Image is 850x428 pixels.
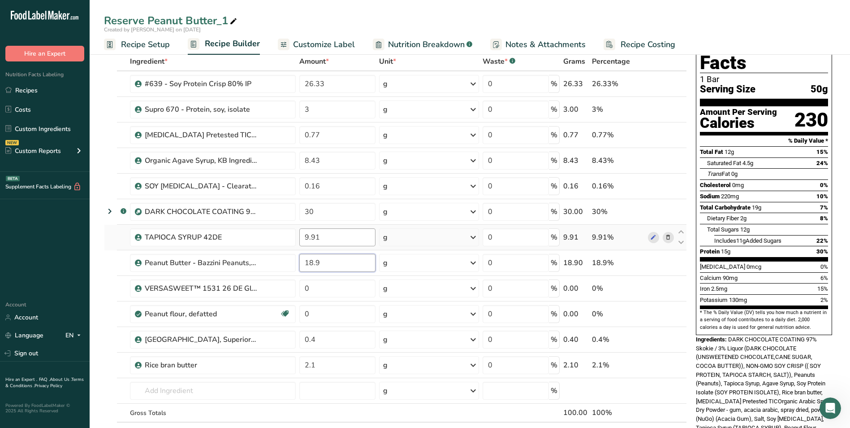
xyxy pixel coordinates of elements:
[383,232,388,243] div: g
[14,62,140,141] div: Hello [PERSON_NAME], this is [PERSON_NAME] , Nutrition Expert and Customer success manager from F...
[383,283,388,294] div: g
[563,79,589,89] div: 26.33
[379,56,396,67] span: Unit
[592,309,644,319] div: 0%
[32,272,172,301] div: Yes, everything seems to be working. Thank you.
[7,153,172,180] div: Christy says…
[592,258,644,268] div: 18.9%
[816,160,828,166] span: 24%
[145,232,257,243] div: TAPIOCA SYRUP 42DE
[388,39,465,51] span: Nutrition Breakdown
[145,334,257,345] div: [GEOGRAPHIC_DATA], Superior [GEOGRAPHIC_DATA]-10
[592,334,644,345] div: 0.4%
[43,11,61,20] p: Active
[563,258,589,268] div: 18.90
[39,39,89,45] b: [PERSON_NAME]
[696,336,727,343] span: Ingredients:
[563,360,589,371] div: 2.10
[7,57,172,153] div: Rana says…
[746,263,761,270] span: 0mcg
[700,297,728,303] span: Potassium
[820,182,828,188] span: 0%
[621,39,675,51] span: Recipe Costing
[5,140,19,145] div: NEW
[104,13,239,29] div: Reserve Peanut Butter_1
[725,148,734,155] span: 12g
[700,108,777,117] div: Amount Per Serving
[14,221,140,238] div: ​
[721,248,730,255] span: 15g
[135,209,142,215] img: Sub Recipe
[700,75,828,84] div: 1 Bar
[700,248,720,255] span: Protein
[820,204,828,211] span: 7%
[729,297,747,303] span: 130mg
[505,39,586,51] span: Notes & Attachments
[592,181,644,192] div: 0.16%
[65,330,84,341] div: EN
[700,309,828,331] section: * The % Daily Value (DV) tells you how much a nutrient in a serving of food contributes to a dail...
[740,226,750,233] span: 12g
[383,104,388,115] div: g
[383,206,388,217] div: g
[742,160,753,166] span: 4.5g
[820,215,828,222] span: 8%
[383,155,388,166] div: g
[820,263,828,270] span: 0%
[736,237,746,244] span: 11g
[700,135,828,146] section: % Daily Value *
[700,117,777,130] div: Calories
[383,181,388,192] div: g
[43,294,50,301] button: Upload attachment
[145,104,257,115] div: Supro 670 - Protein, soy, isolate
[157,4,173,20] div: Close
[811,84,828,95] span: 50g
[700,263,745,270] span: [MEDICAL_DATA]
[145,360,257,371] div: Rice bran butter
[383,360,388,371] div: g
[707,170,722,177] i: Trans
[145,181,257,192] div: SOY [MEDICAL_DATA] - Clearate B-60
[145,155,257,166] div: Organic Agave Syrup, KB Ingredients
[820,397,841,419] iframe: Intercom live chat
[700,193,720,200] span: Sodium
[563,334,589,345] div: 0.40
[563,309,589,319] div: 0.00
[104,153,172,173] div: Okay, thank you.
[5,376,37,383] a: Hire an Expert .
[563,206,589,217] div: 30.00
[7,180,172,260] div: Rana says…
[820,275,828,281] span: 6%
[563,130,589,140] div: 0.77
[592,155,644,166] div: 8.43%
[707,215,739,222] span: Dietary Fiber
[145,206,257,217] div: DARK CHOCOLATE COATING 97% Skokie / 3% Liquor
[130,408,296,418] div: Gross Totals
[383,258,388,268] div: g
[721,193,739,200] span: 220mg
[820,297,828,303] span: 2%
[563,232,589,243] div: 9.91
[816,237,828,244] span: 22%
[57,294,64,301] button: Start recording
[732,182,744,188] span: 0mg
[5,146,61,156] div: Custom Reports
[39,376,50,383] a: FAQ .
[39,38,153,46] div: joined the conversation
[121,39,170,51] span: Recipe Setup
[816,148,828,155] span: 15%
[373,35,472,55] a: Nutrition Breakdown
[563,407,589,418] div: 100.00
[794,108,828,132] div: 230
[563,283,589,294] div: 0.00
[563,104,589,115] div: 3.00
[563,155,589,166] div: 8.43
[28,294,35,301] button: Gif picker
[50,376,71,383] a: About Us .
[700,32,828,73] h1: Nutrition Facts
[700,285,710,292] span: Iron
[154,290,168,305] button: Send a message…
[5,403,84,414] div: Powered By FoodLabelMaker © 2025 All Rights Reserved
[707,226,739,233] span: Total Sugars
[112,159,165,168] div: Okay, thank you.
